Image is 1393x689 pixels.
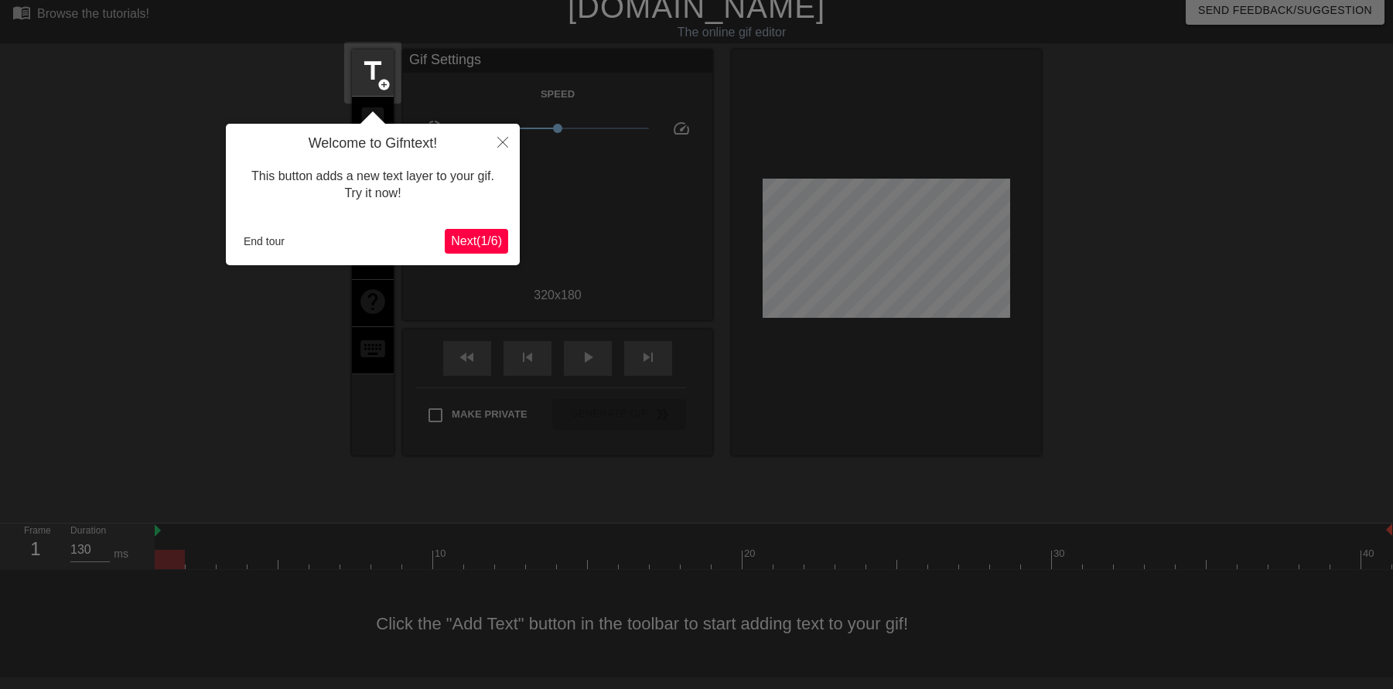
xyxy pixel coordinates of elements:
button: End tour [237,230,291,253]
h4: Welcome to Gifntext! [237,135,508,152]
button: Close [486,124,520,159]
button: Next [445,229,508,254]
span: Next ( 1 / 6 ) [451,234,502,247]
div: This button adds a new text layer to your gif. Try it now! [237,152,508,218]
